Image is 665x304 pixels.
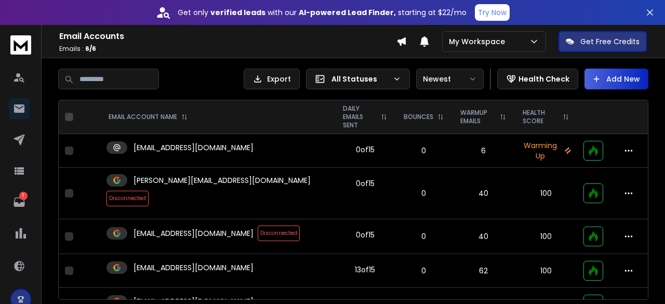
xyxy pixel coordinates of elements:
p: [EMAIL_ADDRESS][DOMAIN_NAME] [134,228,254,239]
p: 0 [402,266,446,276]
a: 1 [9,192,30,213]
p: WARMUP EMAILS [460,109,496,125]
td: 40 [452,168,514,219]
button: Get Free Credits [558,31,647,52]
p: DAILY EMAILS SENT [343,104,377,129]
p: BOUNCES [404,113,433,121]
img: logo [10,35,31,55]
span: Disconnected [107,191,149,206]
button: Health Check [497,69,578,89]
p: [PERSON_NAME][EMAIL_ADDRESS][DOMAIN_NAME] [134,175,311,186]
div: 0 of 15 [356,178,375,189]
div: 0 of 15 [356,230,375,240]
p: My Workspace [449,36,509,47]
p: 0 [402,231,446,242]
p: 0 [402,146,446,156]
div: EMAIL ACCOUNT NAME [109,113,188,121]
span: Disconnected [258,226,300,241]
p: All Statuses [331,74,389,84]
button: Try Now [475,4,510,21]
p: HEALTH SCORE [523,109,558,125]
td: 100 [514,219,577,254]
p: Get Free Credits [580,36,640,47]
td: 100 [514,168,577,219]
button: Newest [416,69,484,89]
p: Try Now [478,7,507,18]
div: 0 of 15 [356,144,375,155]
p: 1 [19,192,28,200]
p: 0 [402,188,446,199]
p: [EMAIL_ADDRESS][DOMAIN_NAME] [134,142,254,153]
button: Add New [584,69,648,89]
td: 6 [452,134,514,168]
strong: verified leads [210,7,265,18]
td: 100 [514,254,577,288]
td: 62 [452,254,514,288]
p: Emails : [59,45,396,53]
h1: Email Accounts [59,30,396,43]
button: Export [244,69,300,89]
p: Get only with our starting at $22/mo [178,7,467,18]
p: [EMAIL_ADDRESS][DOMAIN_NAME] [134,262,254,273]
td: 40 [452,219,514,254]
p: Health Check [518,74,569,84]
p: Warming Up [521,140,571,161]
div: 13 of 15 [355,265,375,275]
span: 6 / 6 [85,44,96,53]
strong: AI-powered Lead Finder, [299,7,396,18]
